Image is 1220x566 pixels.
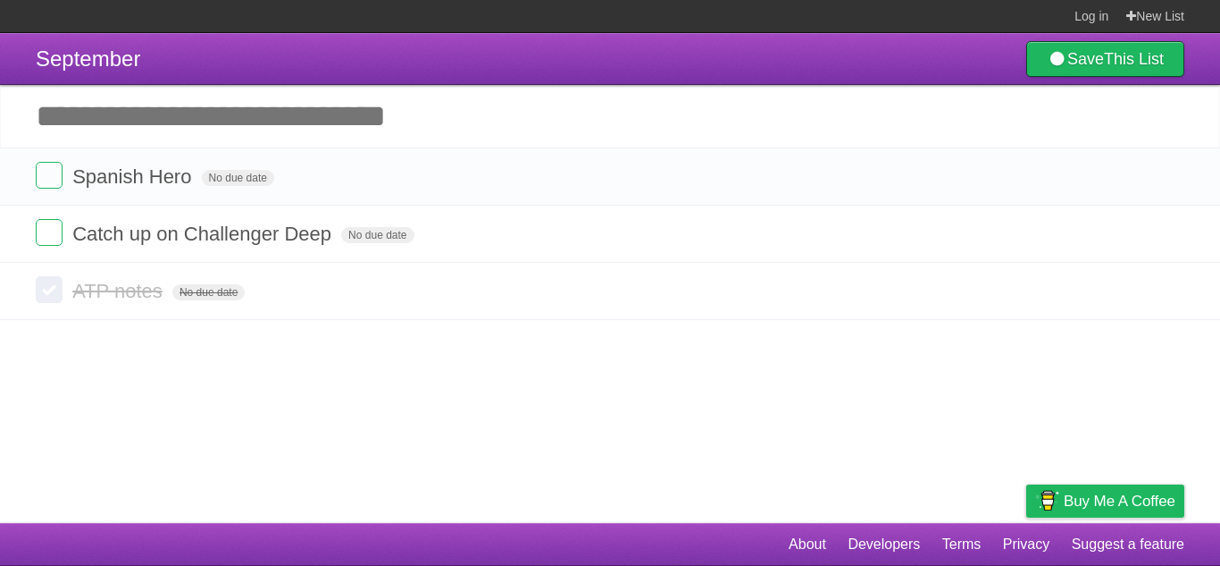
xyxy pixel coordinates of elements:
a: Developers [848,528,920,562]
label: Done [36,162,63,189]
a: SaveThis List [1026,41,1184,77]
span: September [36,46,140,71]
span: No due date [202,170,274,186]
a: Suggest a feature [1072,528,1184,562]
span: ATP notes [72,280,167,302]
label: Done [36,219,63,246]
a: Buy me a coffee [1026,485,1184,518]
a: Privacy [1003,528,1049,562]
span: Buy me a coffee [1064,486,1175,517]
label: Done [36,276,63,303]
img: Buy me a coffee [1035,486,1059,516]
a: About [789,528,826,562]
b: This List [1104,50,1164,68]
a: Terms [942,528,982,562]
span: Catch up on Challenger Deep [72,223,336,245]
span: No due date [341,227,414,243]
span: No due date [172,284,245,300]
span: Spanish Hero [72,165,196,188]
